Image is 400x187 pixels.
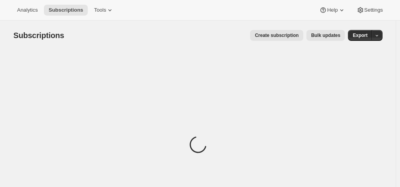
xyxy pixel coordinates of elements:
[306,30,345,41] button: Bulk updates
[255,32,299,38] span: Create subscription
[44,5,88,16] button: Subscriptions
[348,30,372,41] button: Export
[352,5,388,16] button: Settings
[327,7,337,13] span: Help
[315,5,350,16] button: Help
[311,32,340,38] span: Bulk updates
[353,32,367,38] span: Export
[17,7,38,13] span: Analytics
[94,7,106,13] span: Tools
[364,7,383,13] span: Settings
[250,30,303,41] button: Create subscription
[49,7,83,13] span: Subscriptions
[12,5,42,16] button: Analytics
[89,5,118,16] button: Tools
[14,31,64,40] span: Subscriptions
